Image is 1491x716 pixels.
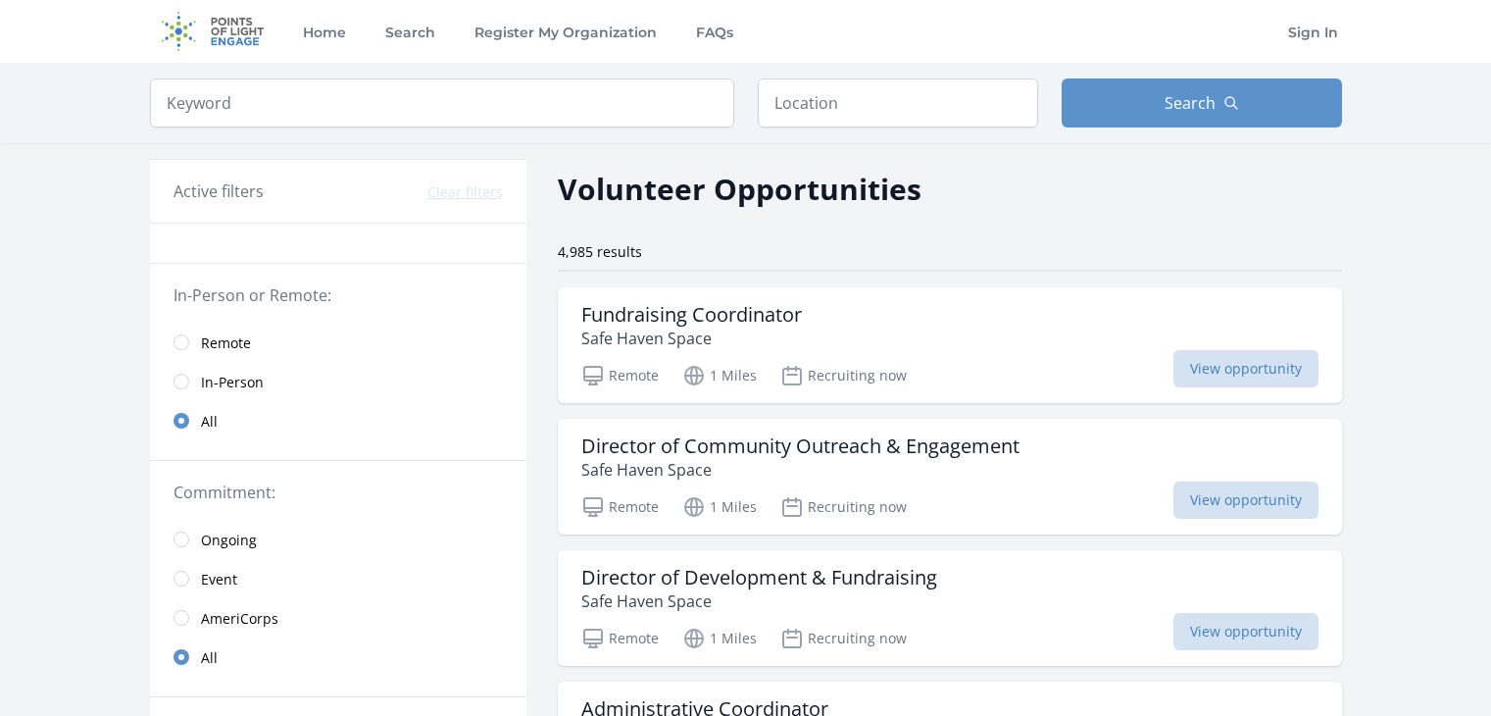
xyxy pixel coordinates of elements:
[758,78,1038,128] input: Location
[201,570,237,589] span: Event
[150,362,526,401] a: In-Person
[174,179,264,203] h3: Active filters
[581,327,802,350] p: Safe Haven Space
[150,323,526,362] a: Remote
[581,627,659,650] p: Remote
[581,566,937,589] h3: Director of Development & Fundraising
[558,419,1342,535] a: Director of Community Outreach & Engagement Safe Haven Space Remote 1 Miles Recruiting now View o...
[150,638,526,677] a: All
[201,373,264,392] span: In-Person
[682,364,757,387] p: 1 Miles
[682,495,757,519] p: 1 Miles
[682,627,757,650] p: 1 Miles
[150,520,526,559] a: Ongoing
[201,648,218,668] span: All
[174,283,503,307] legend: In-Person or Remote:
[427,182,503,202] button: Clear filters
[1173,613,1318,650] span: View opportunity
[558,287,1342,403] a: Fundraising Coordinator Safe Haven Space Remote 1 Miles Recruiting now View opportunity
[150,559,526,598] a: Event
[201,333,251,353] span: Remote
[581,495,659,519] p: Remote
[558,242,642,261] span: 4,985 results
[1173,482,1318,519] span: View opportunity
[780,627,907,650] p: Recruiting now
[780,495,907,519] p: Recruiting now
[150,78,734,128] input: Keyword
[201,609,278,629] span: AmeriCorps
[1173,350,1318,387] span: View opportunity
[1062,78,1342,128] button: Search
[201,412,218,432] span: All
[1165,91,1216,115] span: Search
[201,531,257,550] span: Ongoing
[581,303,802,327] h3: Fundraising Coordinator
[581,364,659,387] p: Remote
[581,589,937,613] p: Safe Haven Space
[150,401,526,440] a: All
[174,481,503,504] legend: Commitment:
[150,598,526,638] a: AmeriCorps
[581,435,1019,458] h3: Director of Community Outreach & Engagement
[558,550,1342,666] a: Director of Development & Fundraising Safe Haven Space Remote 1 Miles Recruiting now View opportu...
[780,364,907,387] p: Recruiting now
[581,458,1019,482] p: Safe Haven Space
[558,167,921,211] h2: Volunteer Opportunities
